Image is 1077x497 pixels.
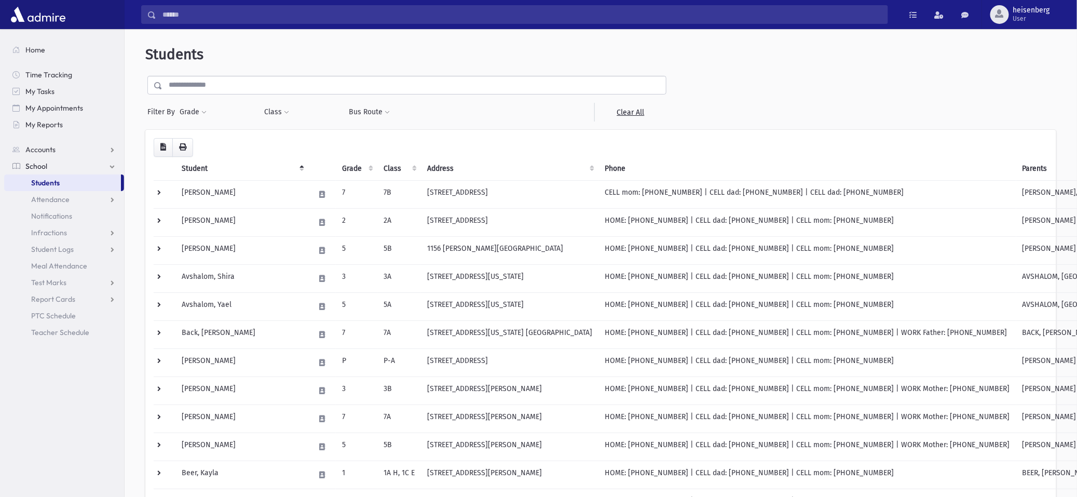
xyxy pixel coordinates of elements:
span: Time Tracking [25,70,72,79]
span: Infractions [31,228,67,237]
td: [STREET_ADDRESS] [421,348,598,377]
a: Student Logs [4,241,124,258]
input: Search [156,5,888,24]
span: heisenberg [1013,6,1050,15]
td: HOME: [PHONE_NUMBER] | CELL dad: [PHONE_NUMBER] | CELL mom: [PHONE_NUMBER] [598,208,1016,236]
button: Class [264,103,290,122]
td: Back, [PERSON_NAME] [175,320,308,348]
a: Students [4,174,121,191]
span: My Appointments [25,103,83,113]
td: 7A [377,320,421,348]
a: Report Cards [4,291,124,307]
td: 5A [377,292,421,320]
td: Beer, Kayla [175,461,308,489]
span: User [1013,15,1050,23]
button: Print [172,138,193,157]
span: Accounts [25,145,56,154]
td: [STREET_ADDRESS][US_STATE] [421,264,598,292]
td: 1A H, 1C E [377,461,421,489]
td: [STREET_ADDRESS][US_STATE] [GEOGRAPHIC_DATA] [421,320,598,348]
td: 3 [336,264,377,292]
img: AdmirePro [8,4,68,25]
td: [PERSON_NAME] [175,180,308,208]
td: 7B [377,180,421,208]
td: CELL mom: [PHONE_NUMBER] | CELL dad: [PHONE_NUMBER] | CELL dad: [PHONE_NUMBER] [598,180,1016,208]
td: HOME: [PHONE_NUMBER] | CELL dad: [PHONE_NUMBER] | CELL mom: [PHONE_NUMBER] | WORK Mother: [PHONE_... [598,377,1016,405]
span: Test Marks [31,278,66,287]
td: 5 [336,292,377,320]
td: P-A [377,348,421,377]
button: CSV [154,138,173,157]
span: PTC Schedule [31,311,76,320]
td: 3 [336,377,377,405]
td: 2A [377,208,421,236]
td: HOME: [PHONE_NUMBER] | CELL dad: [PHONE_NUMBER] | CELL mom: [PHONE_NUMBER] [598,461,1016,489]
td: [STREET_ADDRESS] [421,180,598,208]
td: 3B [377,377,421,405]
td: HOME: [PHONE_NUMBER] | CELL dad: [PHONE_NUMBER] | CELL mom: [PHONE_NUMBER] | WORK Mother: [PHONE_... [598,405,1016,433]
a: School [4,158,124,174]
td: Avshalom, Shira [175,264,308,292]
span: Attendance [31,195,70,204]
button: Bus Route [349,103,391,122]
td: 2 [336,208,377,236]
td: HOME: [PHONE_NUMBER] | CELL dad: [PHONE_NUMBER] | CELL mom: [PHONE_NUMBER] | WORK Father: [PHONE_... [598,320,1016,348]
a: Meal Attendance [4,258,124,274]
span: School [25,162,47,171]
td: [STREET_ADDRESS] [421,208,598,236]
td: [PERSON_NAME] [175,377,308,405]
td: P [336,348,377,377]
td: HOME: [PHONE_NUMBER] | CELL dad: [PHONE_NUMBER] | CELL mom: [PHONE_NUMBER] [598,264,1016,292]
th: Address: activate to sort column ascending [421,157,598,181]
span: Filter By [147,106,179,117]
th: Grade: activate to sort column ascending [336,157,377,181]
td: 5 [336,236,377,264]
td: [PERSON_NAME] [175,208,308,236]
td: 5B [377,433,421,461]
td: 7A [377,405,421,433]
a: Accounts [4,141,124,158]
td: [STREET_ADDRESS][PERSON_NAME] [421,377,598,405]
span: Student Logs [31,245,74,254]
td: HOME: [PHONE_NUMBER] | CELL dad: [PHONE_NUMBER] | CELL mom: [PHONE_NUMBER] [598,348,1016,377]
td: HOME: [PHONE_NUMBER] | CELL dad: [PHONE_NUMBER] | CELL mom: [PHONE_NUMBER] [598,292,1016,320]
span: My Tasks [25,87,54,96]
span: Report Cards [31,294,75,304]
td: [STREET_ADDRESS][PERSON_NAME] [421,433,598,461]
td: 7 [336,320,377,348]
span: Home [25,45,45,55]
th: Phone [598,157,1016,181]
td: [STREET_ADDRESS][US_STATE] [421,292,598,320]
a: PTC Schedule [4,307,124,324]
span: Notifications [31,211,72,221]
a: Home [4,42,124,58]
span: My Reports [25,120,63,129]
td: 3A [377,264,421,292]
td: HOME: [PHONE_NUMBER] | CELL dad: [PHONE_NUMBER] | CELL mom: [PHONE_NUMBER] [598,236,1016,264]
td: 1 [336,461,377,489]
a: Notifications [4,208,124,224]
a: Attendance [4,191,124,208]
span: Students [31,178,60,187]
td: 5B [377,236,421,264]
button: Grade [179,103,207,122]
td: [PERSON_NAME] [175,433,308,461]
a: Time Tracking [4,66,124,83]
td: [PERSON_NAME] [175,236,308,264]
td: [STREET_ADDRESS][PERSON_NAME] [421,461,598,489]
a: Infractions [4,224,124,241]
td: [PERSON_NAME] [175,348,308,377]
span: Teacher Schedule [31,328,89,337]
td: [STREET_ADDRESS][PERSON_NAME] [421,405,598,433]
span: Students [145,46,203,63]
td: 5 [336,433,377,461]
a: My Tasks [4,83,124,100]
a: Teacher Schedule [4,324,124,341]
td: Avshalom, Yael [175,292,308,320]
td: 7 [336,180,377,208]
th: Class: activate to sort column ascending [377,157,421,181]
td: 7 [336,405,377,433]
span: Meal Attendance [31,261,87,271]
td: HOME: [PHONE_NUMBER] | CELL dad: [PHONE_NUMBER] | CELL mom: [PHONE_NUMBER] | WORK Mother: [PHONE_... [598,433,1016,461]
a: Test Marks [4,274,124,291]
